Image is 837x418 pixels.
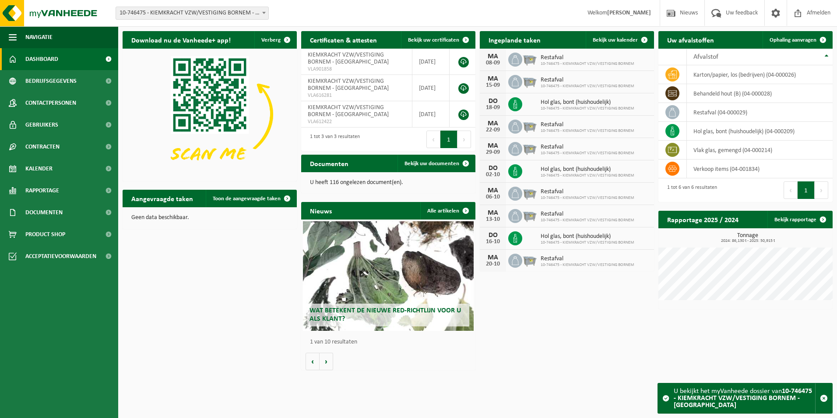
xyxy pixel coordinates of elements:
div: MA [484,187,502,194]
div: MA [484,53,502,60]
span: 10-746475 - KIEMKRACHT VZW/VESTIGING BORNEM - BORNEM [116,7,269,20]
img: WB-2500-GAL-GY-04 [522,118,537,133]
span: Bekijk uw documenten [404,161,459,166]
div: MA [484,209,502,216]
div: 06-10 [484,194,502,200]
img: WB-2500-GAL-GY-04 [522,185,537,200]
span: Gebruikers [25,114,58,136]
span: 10-746475 - KIEMKRACHT VZW/VESTIGING BORNEM [541,218,634,223]
span: Documenten [25,202,63,223]
h2: Rapportage 2025 / 2024 [658,211,747,228]
span: VLA901858 [308,66,405,73]
h3: Tonnage [663,233,833,243]
span: Acceptatievoorwaarden [25,245,96,267]
span: 2024: 86,130 t - 2025: 50,915 t [663,239,833,243]
span: Navigatie [25,26,53,48]
button: 1 [798,181,815,199]
span: Toon de aangevraagde taken [213,196,281,202]
div: 16-10 [484,239,502,245]
a: Bekijk rapportage [767,211,832,228]
td: hol glas, bont (huishoudelijk) (04-000209) [687,122,833,141]
button: Next [815,181,828,199]
div: DO [484,232,502,239]
h2: Uw afvalstoffen [658,31,723,48]
span: Bekijk uw kalender [593,37,638,43]
a: Toon de aangevraagde taken [206,190,296,207]
a: Wat betekent de nieuwe RED-richtlijn voor u als klant? [303,221,474,331]
td: behandeld hout (B) (04-000028) [687,84,833,103]
img: WB-2500-GAL-GY-04 [522,141,537,156]
span: Dashboard [25,48,58,70]
div: DO [484,98,502,105]
td: [DATE] [412,101,450,128]
span: KIEMKRACHT VZW/VESTIGING BORNEM - [GEOGRAPHIC_DATA] [308,104,389,118]
span: Product Shop [25,223,65,245]
span: Wat betekent de nieuwe RED-richtlijn voor u als klant? [309,307,461,322]
span: KIEMKRACHT VZW/VESTIGING BORNEM - [GEOGRAPHIC_DATA] [308,52,389,65]
div: 22-09 [484,127,502,133]
td: [DATE] [412,49,450,75]
span: Contactpersonen [25,92,76,114]
h2: Certificaten & attesten [301,31,386,48]
span: VLA616281 [308,92,405,99]
div: 13-10 [484,216,502,223]
span: VLA612422 [308,118,405,125]
button: Volgende [320,353,333,370]
button: Next [457,131,471,148]
img: WB-2500-GAL-GY-04 [522,252,537,267]
p: Geen data beschikbaar. [131,215,288,221]
span: 10-746475 - KIEMKRACHT VZW/VESTIGING BORNEM [541,84,634,89]
span: Hol glas, bont (huishoudelijk) [541,233,634,240]
span: Hol glas, bont (huishoudelijk) [541,166,634,173]
span: Restafval [541,144,634,151]
span: Afvalstof [693,53,718,60]
span: Rapportage [25,180,59,202]
h2: Documenten [301,155,357,172]
span: 10-746475 - KIEMKRACHT VZW/VESTIGING BORNEM [541,128,634,134]
span: Kalender [25,158,53,180]
div: 1 tot 6 van 6 resultaten [663,181,717,200]
div: 08-09 [484,60,502,66]
td: [DATE] [412,75,450,101]
span: Verberg [261,37,281,43]
div: 15-09 [484,82,502,89]
a: Alle artikelen [420,202,475,220]
span: Restafval [541,211,634,218]
span: Restafval [541,188,634,195]
h2: Nieuws [301,202,341,219]
div: 1 tot 3 van 3 resultaten [306,130,360,149]
button: Vorige [306,353,320,370]
button: Verberg [254,31,296,49]
div: MA [484,120,502,127]
span: Bedrijfsgegevens [25,70,77,92]
span: Hol glas, bont (huishoudelijk) [541,99,634,106]
img: WB-2500-GAL-GY-04 [522,51,537,66]
img: WB-2500-GAL-GY-04 [522,74,537,89]
a: Bekijk uw documenten [397,155,475,172]
button: 1 [440,131,457,148]
h2: Ingeplande taken [480,31,549,48]
span: 10-746475 - KIEMKRACHT VZW/VESTIGING BORNEM - BORNEM [116,7,268,19]
div: MA [484,75,502,82]
span: KIEMKRACHT VZW/VESTIGING BORNEM - [GEOGRAPHIC_DATA] [308,78,389,92]
span: Restafval [541,54,634,61]
img: Download de VHEPlus App [123,49,297,180]
h2: Download nu de Vanheede+ app! [123,31,239,48]
span: Bekijk uw certificaten [408,37,459,43]
span: 10-746475 - KIEMKRACHT VZW/VESTIGING BORNEM [541,106,634,111]
img: WB-2500-GAL-GY-04 [522,208,537,223]
div: 18-09 [484,105,502,111]
td: vlak glas, gemengd (04-000214) [687,141,833,159]
strong: [PERSON_NAME] [607,10,651,16]
span: 10-746475 - KIEMKRACHT VZW/VESTIGING BORNEM [541,173,634,178]
span: 10-746475 - KIEMKRACHT VZW/VESTIGING BORNEM [541,240,634,245]
span: Restafval [541,77,634,84]
span: Ophaling aanvragen [770,37,816,43]
div: U bekijkt het myVanheede dossier van [674,383,815,413]
a: Bekijk uw certificaten [401,31,475,49]
h2: Aangevraagde taken [123,190,202,207]
div: DO [484,165,502,172]
p: 1 van 10 resultaten [310,339,471,345]
span: 10-746475 - KIEMKRACHT VZW/VESTIGING BORNEM [541,151,634,156]
span: 10-746475 - KIEMKRACHT VZW/VESTIGING BORNEM [541,262,634,268]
